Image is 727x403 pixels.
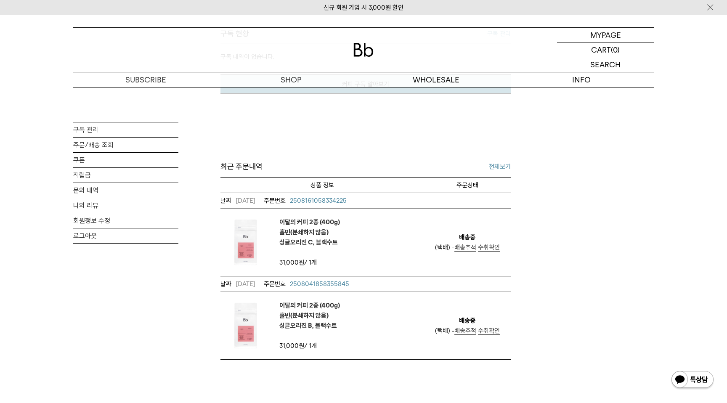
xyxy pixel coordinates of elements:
[435,242,500,252] div: (택배) -
[218,72,363,87] a: SHOP
[279,341,351,351] td: / 1개
[279,300,340,331] em: 이달의 커피 2종 (400g) 홀빈(분쇄하지 않음) 싱글오리진 B, 블랙수트
[73,213,178,228] a: 회원정보 수정
[591,42,611,57] p: CART
[73,183,178,198] a: 문의 내역
[73,228,178,243] a: 로그아웃
[220,300,271,351] img: 이달의 커피
[509,72,654,87] p: INFO
[279,259,304,266] strong: 31,000원
[290,280,349,288] span: 2508041858355845
[220,177,424,193] th: 상품명/옵션
[279,257,351,268] td: / 1개
[478,244,500,252] a: 수취확인
[264,196,347,206] a: 2508161058334225
[279,342,304,350] strong: 31,000원
[220,196,255,206] em: [DATE]
[73,138,178,152] a: 주문/배송 조회
[220,217,271,268] img: 이달의 커피
[279,217,340,247] em: 이달의 커피 2종 (400g) 홀빈(분쇄하지 않음) 싱글오리진 C, 블랙수트
[363,72,509,87] p: WHOLESALE
[478,327,500,335] a: 수취확인
[459,232,475,242] em: 배송중
[454,244,476,252] a: 배송추적
[611,42,620,57] p: (0)
[73,198,178,213] a: 나의 리뷰
[73,153,178,167] a: 쿠폰
[353,43,374,57] img: 로고
[73,122,178,137] a: 구독 관리
[279,217,340,247] a: 이달의 커피 2종 (400g)홀빈(분쇄하지 않음)싱글오리진 C, 블랙수트
[324,4,403,11] a: 신규 회원 가입 시 3,000원 할인
[73,72,218,87] a: SUBSCRIBE
[478,244,500,251] span: 수취확인
[671,370,714,390] img: 카카오톡 채널 1:1 채팅 버튼
[590,57,621,72] p: SEARCH
[557,28,654,42] a: MYPAGE
[590,28,621,42] p: MYPAGE
[454,327,476,335] a: 배송추적
[424,177,511,193] th: 주문상태
[489,162,511,172] a: 전체보기
[454,244,476,251] span: 배송추적
[557,42,654,57] a: CART (0)
[264,279,349,289] a: 2508041858355845
[73,168,178,183] a: 적립금
[459,316,475,326] em: 배송중
[435,326,500,336] div: (택배) -
[279,300,340,331] a: 이달의 커피 2종 (400g)홀빈(분쇄하지 않음)싱글오리진 B, 블랙수트
[220,161,263,173] span: 최근 주문내역
[290,197,347,204] span: 2508161058334225
[220,279,255,289] em: [DATE]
